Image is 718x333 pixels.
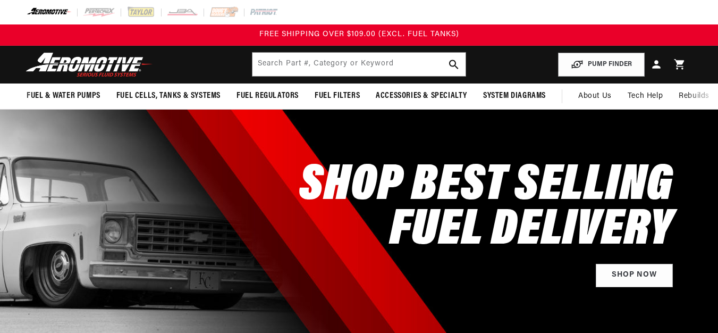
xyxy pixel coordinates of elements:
[442,53,466,76] button: search button
[475,84,554,109] summary: System Diagrams
[27,90,100,102] span: Fuel & Water Pumps
[259,30,459,38] span: FREE SHIPPING OVER $109.00 (EXCL. FUEL TANKS)
[570,84,620,109] a: About Us
[315,90,360,102] span: Fuel Filters
[596,264,673,288] a: Shop Now
[628,90,663,102] span: Tech Help
[483,90,546,102] span: System Diagrams
[236,90,299,102] span: Fuel Regulators
[376,90,467,102] span: Accessories & Specialty
[229,84,307,109] summary: Fuel Regulators
[671,84,717,109] summary: Rebuilds
[679,90,709,102] span: Rebuilds
[558,53,645,77] button: PUMP FINDER
[368,84,475,109] summary: Accessories & Specialty
[252,53,466,76] input: Search by Part Number, Category or Keyword
[299,164,673,253] h2: SHOP BEST SELLING FUEL DELIVERY
[19,84,108,109] summary: Fuel & Water Pumps
[578,92,612,100] span: About Us
[116,90,221,102] span: Fuel Cells, Tanks & Systems
[620,84,671,109] summary: Tech Help
[23,52,156,77] img: Aeromotive
[307,84,368,109] summary: Fuel Filters
[108,84,229,109] summary: Fuel Cells, Tanks & Systems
